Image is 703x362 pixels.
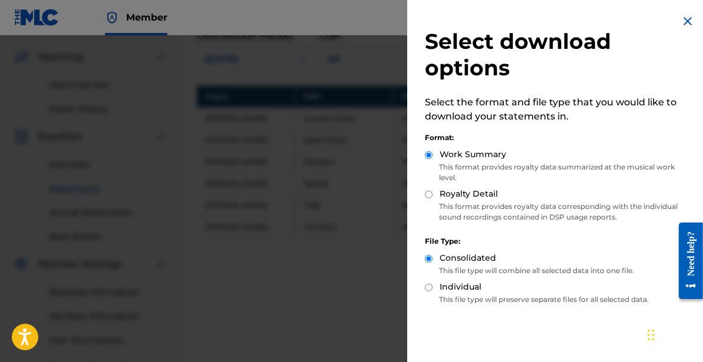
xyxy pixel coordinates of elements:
p: This file type will preserve separate files for all selected data. [425,294,691,305]
img: MLC Logo [14,9,60,26]
p: Select the format and file type that you would like to download your statements in. [425,95,691,124]
p: This format provides royalty data summarized at the musical work level. [425,162,691,183]
label: Individual [440,281,481,293]
label: Work Summary [440,148,506,161]
p: This format provides royalty data corresponding with the individual sound recordings contained in... [425,201,691,222]
iframe: Chat Widget [644,305,703,362]
label: Consolidated [440,252,496,264]
div: Format: [425,132,691,143]
img: Top Rightsholder [105,11,119,25]
iframe: Resource Center [670,214,703,308]
span: Member [126,11,167,24]
div: File Type: [425,236,691,247]
div: Drag [648,317,655,353]
label: Royalty Detail [440,188,498,200]
h2: Select download options [425,28,691,81]
p: This file type will combine all selected data into one file. [425,265,691,276]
